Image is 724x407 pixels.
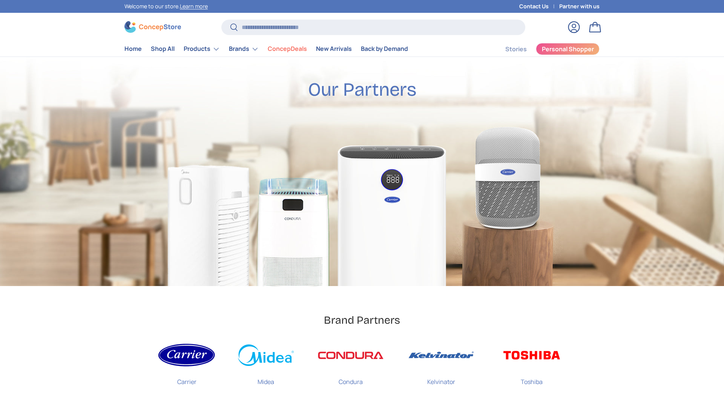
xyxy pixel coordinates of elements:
[498,339,566,392] a: Toshiba
[224,41,263,57] summary: Brands
[559,2,600,11] a: Partner with us
[427,371,455,386] p: Kelvinator
[324,313,400,327] h2: Brand Partners
[487,41,600,57] nav: Secondary
[505,42,527,57] a: Stories
[339,371,363,386] p: Condura
[124,41,142,56] a: Home
[184,41,220,57] a: Products
[124,21,181,33] img: ConcepStore
[519,2,559,11] a: Contact Us
[229,41,259,57] a: Brands
[238,339,294,392] a: Midea
[180,3,208,10] a: Learn more
[536,43,600,55] a: Personal Shopper
[177,371,196,386] p: Carrier
[268,41,307,56] a: ConcepDeals
[316,41,352,56] a: New Arrivals
[317,339,385,392] a: Condura
[258,371,274,386] p: Midea
[179,41,224,57] summary: Products
[151,41,175,56] a: Shop All
[124,41,408,57] nav: Primary
[158,339,215,392] a: Carrier
[542,46,594,52] span: Personal Shopper
[124,2,208,11] p: Welcome to our store.
[521,371,543,386] p: Toshiba
[308,78,416,101] h2: Our Partners
[407,339,475,392] a: Kelvinator
[361,41,408,56] a: Back by Demand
